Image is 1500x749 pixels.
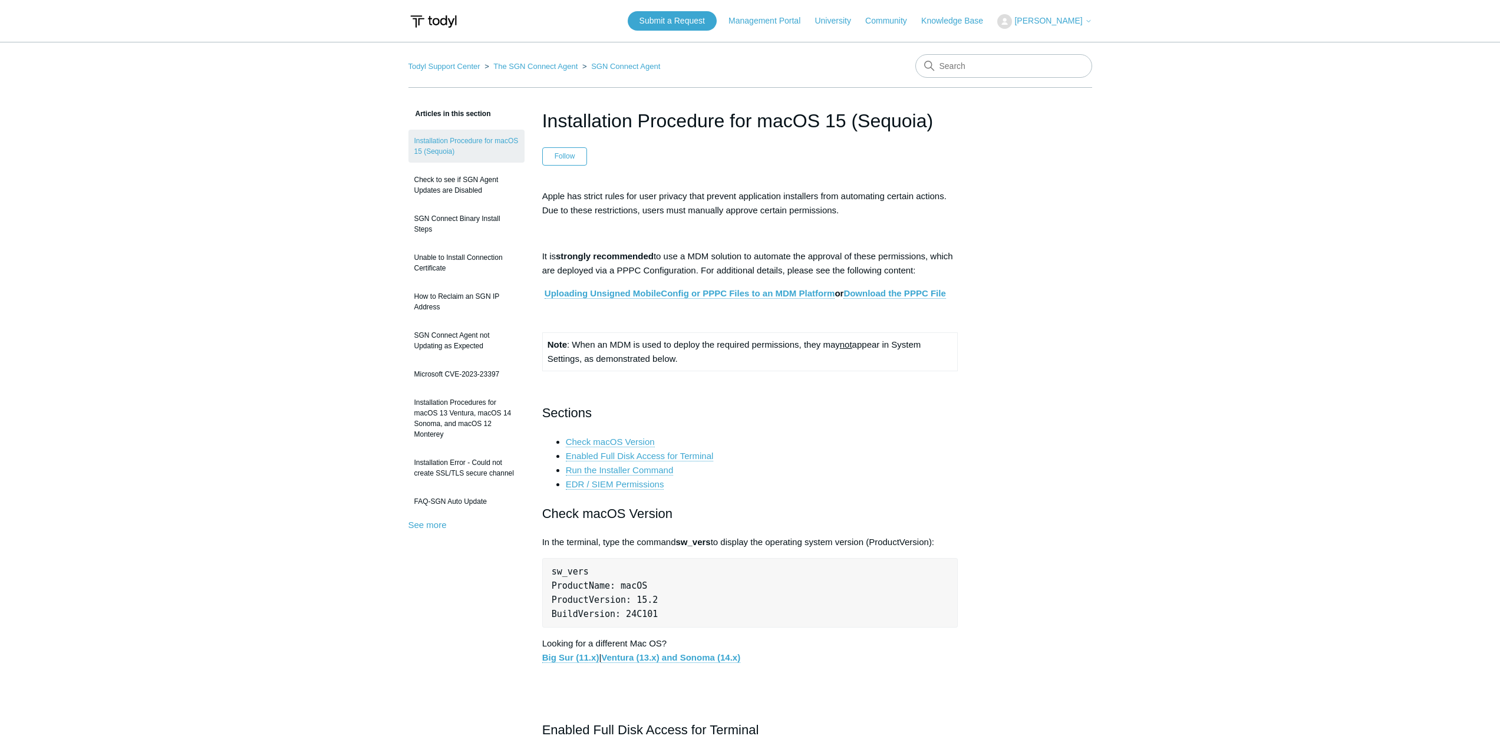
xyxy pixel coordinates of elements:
[545,288,946,299] strong: or
[915,54,1092,78] input: Search
[493,62,578,71] a: The SGN Connect Agent
[408,391,525,446] a: Installation Procedures for macOS 13 Ventura, macOS 14 Sonoma, and macOS 12 Monterey
[542,332,958,371] td: : When an MDM is used to deploy the required permissions, they may appear in System Settings, as ...
[840,339,852,349] span: not
[408,110,491,118] span: Articles in this section
[843,288,945,299] a: Download the PPPC File
[408,246,525,279] a: Unable to Install Connection Certificate
[628,11,717,31] a: Submit a Request
[1014,16,1082,25] span: [PERSON_NAME]
[997,14,1092,29] button: [PERSON_NAME]
[815,15,862,27] a: University
[542,249,958,278] p: It is to use a MDM solution to automate the approval of these permissions, which are deployed via...
[408,324,525,357] a: SGN Connect Agent not Updating as Expected
[542,558,958,628] pre: sw_vers ProductName: macOS ProductVersion: 15.2 BuildVersion: 24C101
[601,652,740,663] a: Ventura (13.x) and Sonoma (14.x)
[865,15,919,27] a: Community
[566,451,714,461] a: Enabled Full Disk Access for Terminal
[408,451,525,484] a: Installation Error - Could not create SSL/TLS secure channel
[556,251,654,261] strong: strongly recommended
[542,535,958,549] p: In the terminal, type the command to display the operating system version (ProductVersion):
[542,189,958,217] p: Apple has strict rules for user privacy that prevent application installers from automating certa...
[408,62,483,71] li: Todyl Support Center
[566,437,655,447] a: Check macOS Version
[408,62,480,71] a: Todyl Support Center
[408,169,525,202] a: Check to see if SGN Agent Updates are Disabled
[542,652,599,663] a: Big Sur (11.x)
[408,11,459,32] img: Todyl Support Center Help Center home page
[580,62,660,71] li: SGN Connect Agent
[542,107,958,135] h1: Installation Procedure for macOS 15 (Sequoia)
[408,207,525,240] a: SGN Connect Binary Install Steps
[675,537,710,547] strong: sw_vers
[408,285,525,318] a: How to Reclaim an SGN IP Address
[566,465,674,476] a: Run the Installer Command
[408,130,525,163] a: Installation Procedure for macOS 15 (Sequoia)
[542,636,958,665] p: Looking for a different Mac OS? |
[542,503,958,524] h2: Check macOS Version
[408,363,525,385] a: Microsoft CVE-2023-23397
[408,490,525,513] a: FAQ-SGN Auto Update
[542,147,588,165] button: Follow Article
[408,520,447,530] a: See more
[542,720,958,740] h2: Enabled Full Disk Access for Terminal
[921,15,995,27] a: Knowledge Base
[591,62,660,71] a: SGN Connect Agent
[542,402,958,423] h2: Sections
[566,479,664,490] a: EDR / SIEM Permissions
[545,288,835,299] a: Uploading Unsigned MobileConfig or PPPC Files to an MDM Platform
[728,15,812,27] a: Management Portal
[482,62,580,71] li: The SGN Connect Agent
[548,339,567,349] strong: Note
